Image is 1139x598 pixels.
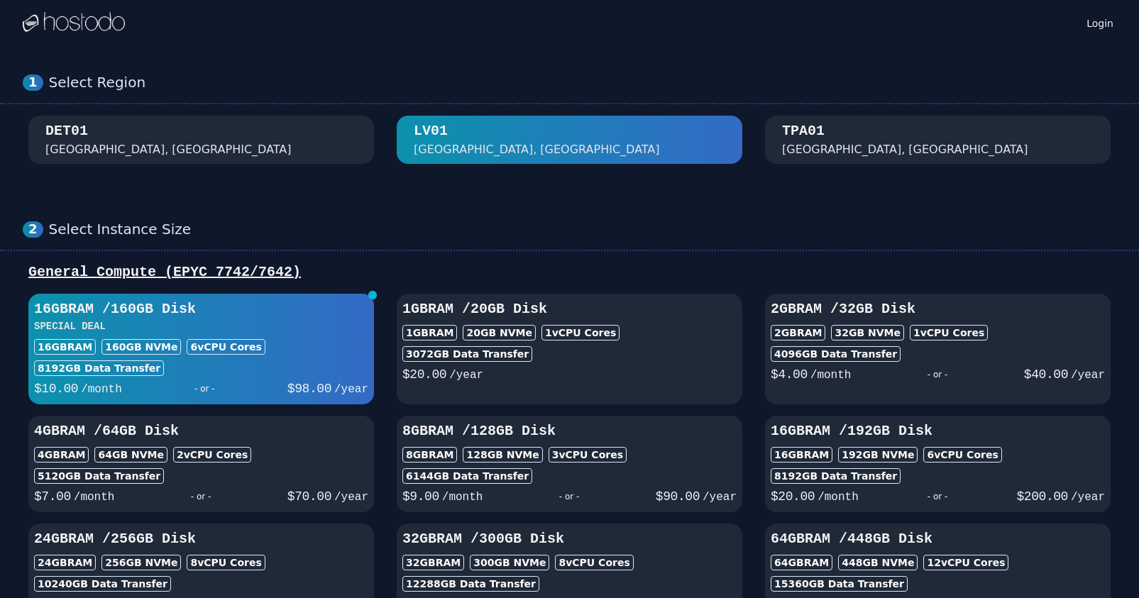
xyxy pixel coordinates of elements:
[49,221,1116,238] div: Select Instance Size
[23,262,1116,282] div: General Compute (EPYC 7742/7642)
[838,447,918,463] div: 192 GB NVMe
[23,12,125,33] img: Logo
[782,121,825,141] div: TPA01
[771,299,1105,319] h3: 2GB RAM / 32 GB Disk
[910,325,988,340] div: 1 vCPU Cores
[397,416,742,512] button: 8GBRAM /128GB Disk8GBRAM128GB NVMe3vCPU Cores6144GB Data Transfer$9.00/month- or -$90.00/year
[34,360,164,376] div: 8192 GB Data Transfer
[402,489,439,504] span: $ 9.00
[287,489,331,504] span: $ 70.00
[173,447,251,463] div: 2 vCPU Cores
[923,447,1001,463] div: 6 vCPU Cores
[771,367,808,382] span: $ 4.00
[555,555,633,570] div: 8 vCPU Cores
[34,421,368,441] h3: 4GB RAM / 64 GB Disk
[831,325,904,340] div: 32 GB NVMe
[703,491,737,504] span: /year
[402,346,532,362] div: 3072 GB Data Transfer
[656,489,700,504] span: $ 90.00
[402,421,737,441] h3: 8GB RAM / 128 GB Disk
[838,555,918,570] div: 448 GB NVMe
[28,416,374,512] button: 4GBRAM /64GB Disk4GBRAM64GB NVMe2vCPU Cores5120GB Data Transfer$7.00/month- or -$70.00/year
[23,221,43,238] div: 2
[771,421,1105,441] h3: 16GB RAM / 192 GB Disk
[414,121,448,141] div: LV01
[101,339,181,355] div: 160 GB NVMe
[442,491,483,504] span: /month
[402,555,464,570] div: 32GB RAM
[765,116,1111,164] button: TPA01 [GEOGRAPHIC_DATA], [GEOGRAPHIC_DATA]
[483,487,655,506] div: - or -
[28,294,374,404] button: 16GBRAM /160GB DiskSPECIAL DEAL16GBRAM160GB NVMe6vCPU Cores8192GB Data Transfer$10.00/month- or -...
[45,141,292,158] div: [GEOGRAPHIC_DATA], [GEOGRAPHIC_DATA]
[818,491,859,504] span: /month
[402,468,532,484] div: 6144 GB Data Transfer
[1071,491,1105,504] span: /year
[45,121,88,141] div: DET01
[187,555,265,570] div: 8 vCPU Cores
[414,141,660,158] div: [GEOGRAPHIC_DATA], [GEOGRAPHIC_DATA]
[449,369,483,382] span: /year
[402,299,737,319] h3: 1GB RAM / 20 GB Disk
[771,447,832,463] div: 16GB RAM
[402,447,457,463] div: 8GB RAM
[101,555,181,570] div: 256 GB NVMe
[397,116,742,164] button: LV01 [GEOGRAPHIC_DATA], [GEOGRAPHIC_DATA]
[94,447,167,463] div: 64 GB NVMe
[287,382,331,396] span: $ 98.00
[549,447,627,463] div: 3 vCPU Cores
[34,299,368,319] h3: 16GB RAM / 160 GB Disk
[34,489,71,504] span: $ 7.00
[463,325,536,340] div: 20 GB NVMe
[771,346,901,362] div: 4096 GB Data Transfer
[765,294,1111,404] button: 2GBRAM /32GB Disk2GBRAM32GB NVMe1vCPU Cores4096GB Data Transfer$4.00/month- or -$40.00/year
[81,383,122,396] span: /month
[810,369,852,382] span: /month
[187,339,265,355] div: 6 vCPU Cores
[49,74,1116,92] div: Select Region
[34,447,89,463] div: 4GB RAM
[771,529,1105,549] h3: 64GB RAM / 448 GB Disk
[851,365,1023,384] div: - or -
[765,416,1111,512] button: 16GBRAM /192GB Disk16GBRAM192GB NVMe6vCPU Cores8192GB Data Transfer$20.00/month- or -$200.00/year
[463,447,542,463] div: 128 GB NVMe
[1024,367,1068,382] span: $ 40.00
[34,468,164,484] div: 5120 GB Data Transfer
[334,491,368,504] span: /year
[541,325,620,340] div: 1 vCPU Cores
[923,555,1008,570] div: 12 vCPU Cores
[782,141,1028,158] div: [GEOGRAPHIC_DATA], [GEOGRAPHIC_DATA]
[771,468,901,484] div: 8192 GB Data Transfer
[397,294,742,404] button: 1GBRAM /20GB Disk1GBRAM20GB NVMe1vCPU Cores3072GB Data Transfer$20.00/year
[122,379,287,399] div: - or -
[470,555,549,570] div: 300 GB NVMe
[34,576,171,592] div: 10240 GB Data Transfer
[334,383,368,396] span: /year
[28,116,374,164] button: DET01 [GEOGRAPHIC_DATA], [GEOGRAPHIC_DATA]
[771,555,832,570] div: 64GB RAM
[34,339,96,355] div: 16GB RAM
[771,576,908,592] div: 15360 GB Data Transfer
[771,325,825,340] div: 2GB RAM
[23,74,43,91] div: 1
[1071,369,1105,382] span: /year
[34,319,368,333] h3: SPECIAL DEAL
[114,487,287,506] div: - or -
[74,491,115,504] span: /month
[402,367,446,382] span: $ 20.00
[402,576,539,592] div: 12288 GB Data Transfer
[402,529,737,549] h3: 32GB RAM / 300 GB Disk
[34,555,96,570] div: 24GB RAM
[34,529,368,549] h3: 24GB RAM / 256 GB Disk
[859,487,1017,506] div: - or -
[402,325,457,340] div: 1GB RAM
[771,489,815,504] span: $ 20.00
[1017,489,1068,504] span: $ 200.00
[34,382,78,396] span: $ 10.00
[1084,13,1116,31] a: Login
